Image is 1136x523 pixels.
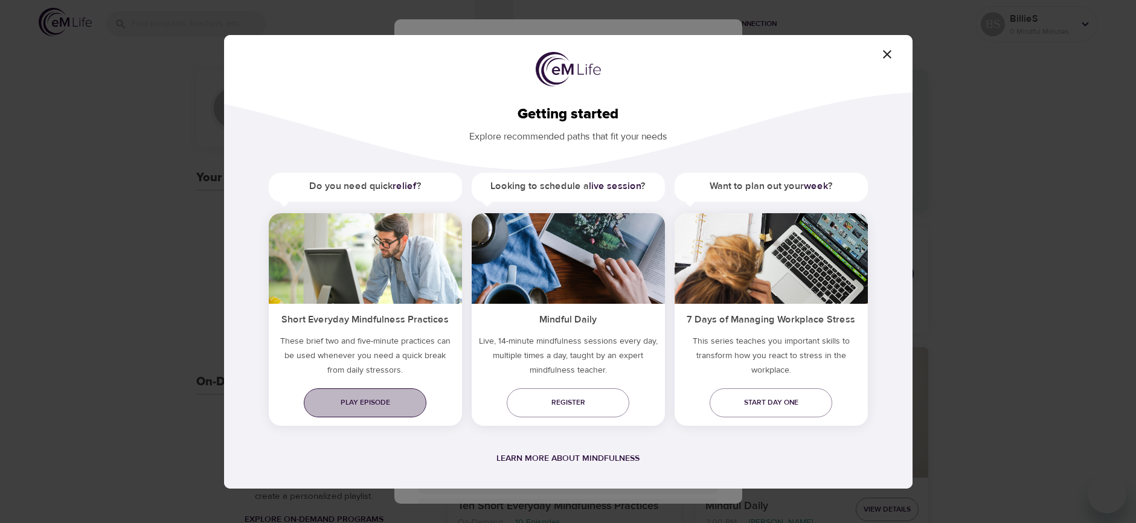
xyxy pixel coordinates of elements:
p: Live, 14-minute mindfulness sessions every day, multiple times a day, taught by an expert mindful... [472,334,665,382]
span: Register [516,396,620,409]
a: relief [393,180,417,192]
img: ims [675,213,868,304]
h5: Do you need quick ? [269,173,462,200]
a: live session [589,180,641,192]
img: logo [536,52,601,87]
span: Play episode [313,396,417,409]
a: Start day one [710,388,832,417]
img: ims [472,213,665,304]
span: Start day one [719,396,823,409]
h5: 7 Days of Managing Workplace Stress [675,304,868,333]
h5: Short Everyday Mindfulness Practices [269,304,462,333]
img: ims [269,213,462,304]
h5: Looking to schedule a ? [472,173,665,200]
a: Learn more about mindfulness [496,453,640,464]
a: Play episode [304,388,426,417]
h5: Mindful Daily [472,304,665,333]
a: week [804,180,828,192]
h5: Want to plan out your ? [675,173,868,200]
p: This series teaches you important skills to transform how you react to stress in the workplace. [675,334,868,382]
h2: Getting started [243,106,893,123]
p: Explore recommended paths that fit your needs [243,123,893,144]
h5: These brief two and five-minute practices can be used whenever you need a quick break from daily ... [269,334,462,382]
a: Register [507,388,629,417]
